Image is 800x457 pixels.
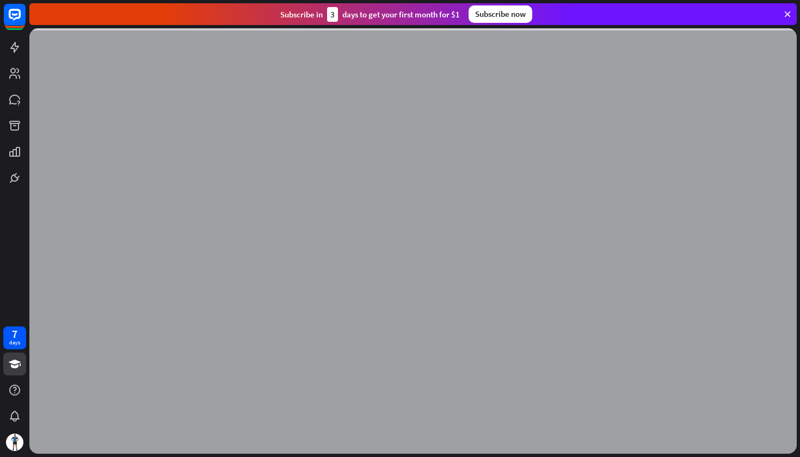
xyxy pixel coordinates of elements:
div: days [9,339,20,347]
div: 7 [12,329,17,339]
a: 7 days [3,326,26,349]
div: Subscribe in days to get your first month for $1 [280,7,460,22]
div: Subscribe now [469,5,532,23]
div: 3 [327,7,338,22]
